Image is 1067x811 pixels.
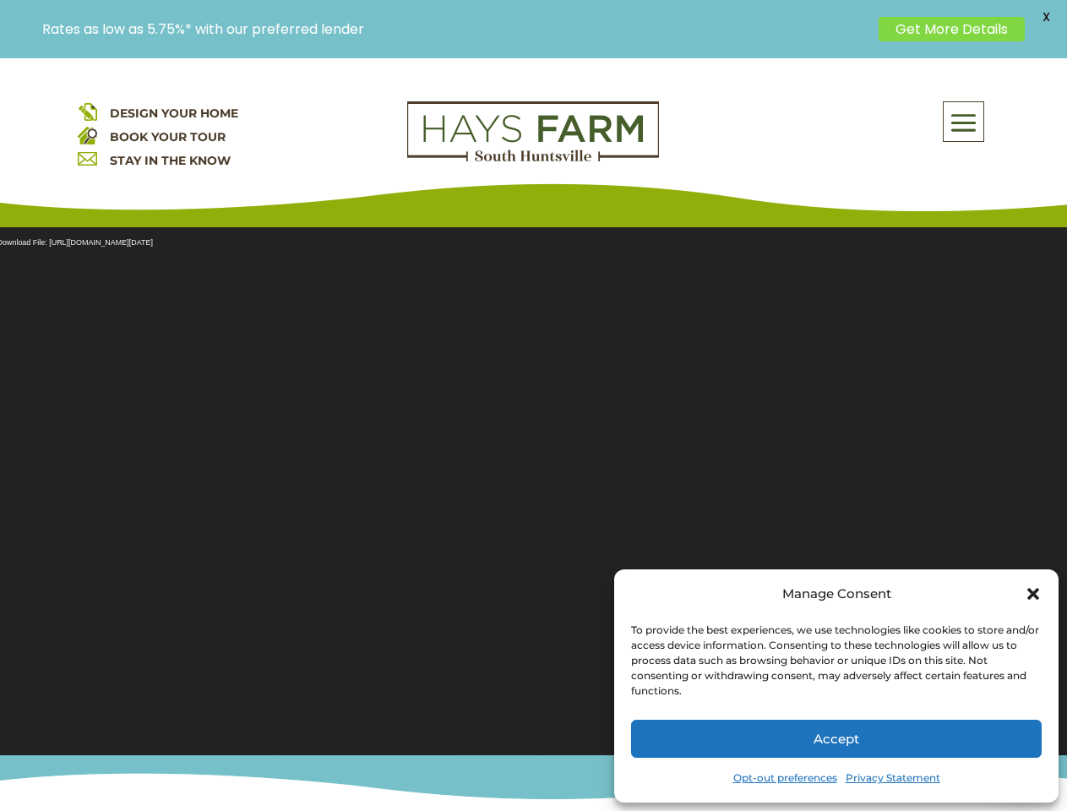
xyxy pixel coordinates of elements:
img: Logo [407,101,659,162]
div: Manage Consent [782,582,891,606]
a: DESIGN YOUR HOME [110,106,238,121]
div: To provide the best experiences, we use technologies like cookies to store and/or access device i... [631,623,1040,699]
a: Get More Details [879,17,1025,41]
img: book your home tour [78,125,97,144]
a: Opt-out preferences [733,766,837,790]
a: hays farm homes huntsville development [407,150,659,166]
a: Privacy Statement [846,766,940,790]
a: BOOK YOUR TOUR [110,129,226,144]
button: Accept [631,720,1042,758]
img: design your home [78,101,97,121]
a: STAY IN THE KNOW [110,153,231,168]
div: Close dialog [1025,585,1042,602]
p: Rates as low as 5.75%* with our preferred lender [42,21,870,37]
span: X [1033,4,1059,30]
